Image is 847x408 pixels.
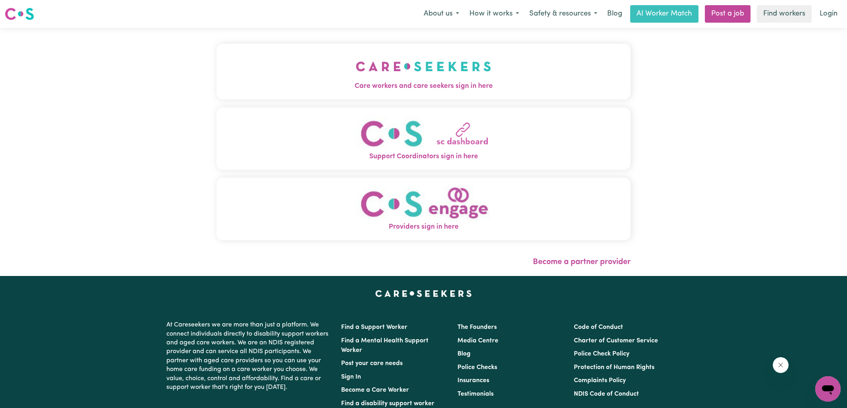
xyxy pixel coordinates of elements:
a: Become a partner provider [533,258,631,266]
a: Protection of Human Rights [574,364,654,371]
a: Post a job [705,5,751,23]
a: Find a Support Worker [341,324,407,330]
button: Providers sign in here [216,178,631,240]
a: The Founders [457,324,497,330]
button: Care workers and care seekers sign in here [216,44,631,99]
span: Providers sign in here [216,222,631,232]
a: AI Worker Match [630,5,698,23]
a: Testimonials [457,391,494,397]
button: How it works [464,6,524,22]
button: Support Coordinators sign in here [216,107,631,170]
a: Complaints Policy [574,377,626,384]
a: Charter of Customer Service [574,338,658,344]
span: Support Coordinators sign in here [216,152,631,162]
a: Find a Mental Health Support Worker [341,338,428,354]
p: At Careseekers we are more than just a platform. We connect individuals directly to disability su... [166,317,332,395]
a: Code of Conduct [574,324,623,330]
a: Find workers [757,5,812,23]
a: Careseekers logo [5,5,34,23]
button: Safety & resources [524,6,602,22]
button: About us [419,6,464,22]
a: Become a Care Worker [341,387,409,393]
iframe: Button to launch messaging window [815,376,841,402]
a: Insurances [457,377,489,384]
iframe: Close message [773,357,789,373]
span: Care workers and care seekers sign in here [216,81,631,91]
a: Sign In [341,374,361,380]
a: Blog [457,351,471,357]
a: Careseekers home page [375,290,472,297]
a: Police Check Policy [574,351,629,357]
a: Post your care needs [341,360,403,367]
span: Need any help? [5,6,48,12]
a: Find a disability support worker [341,400,434,407]
a: Media Centre [457,338,498,344]
a: Police Checks [457,364,497,371]
a: Blog [602,5,627,23]
a: NDIS Code of Conduct [574,391,639,397]
a: Login [815,5,842,23]
img: Careseekers logo [5,7,34,21]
